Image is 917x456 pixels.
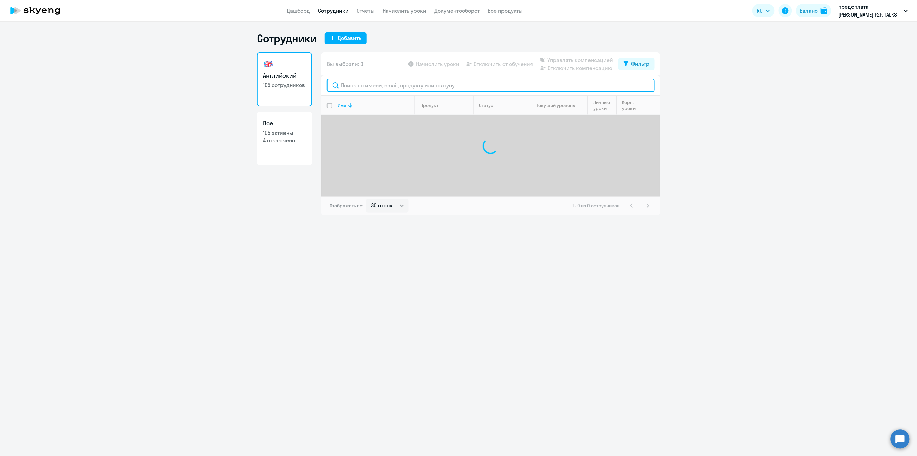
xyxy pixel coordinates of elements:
[327,79,655,92] input: Поиск по имени, email, продукту или статусу
[338,34,361,42] div: Добавить
[287,7,310,14] a: Дашборд
[839,3,901,19] p: предоплата [PERSON_NAME] F2F, TALKS [DATE]-[DATE], НЛМК, ПАО
[263,129,306,137] p: 105 активны
[752,4,775,17] button: RU
[618,58,655,70] button: Фильтр
[835,3,911,19] button: предоплата [PERSON_NAME] F2F, TALKS [DATE]-[DATE], НЛМК, ПАО
[257,52,312,106] a: Английский105 сотрудников
[383,7,426,14] a: Начислить уроки
[257,32,317,45] h1: Сотрудники
[796,4,831,17] button: Балансbalance
[572,203,620,209] span: 1 - 0 из 0 сотрудников
[263,71,306,80] h3: Английский
[631,60,649,68] div: Фильтр
[263,81,306,89] p: 105 сотрудников
[434,7,480,14] a: Документооборот
[325,32,367,44] button: Добавить
[257,112,312,165] a: Все105 активны4 отключено
[318,7,349,14] a: Сотрудники
[327,60,363,68] span: Вы выбрали: 0
[821,7,827,14] img: balance
[479,102,493,108] div: Статус
[263,119,306,128] h3: Все
[338,102,346,108] div: Имя
[800,7,818,15] div: Баланс
[622,99,641,111] div: Корп. уроки
[338,102,414,108] div: Имя
[330,203,363,209] span: Отображать по:
[757,7,763,15] span: RU
[420,102,438,108] div: Продукт
[263,137,306,144] p: 4 отключено
[263,59,274,69] img: english
[593,99,616,111] div: Личные уроки
[488,7,523,14] a: Все продукты
[537,102,575,108] div: Текущий уровень
[531,102,587,108] div: Текущий уровень
[357,7,375,14] a: Отчеты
